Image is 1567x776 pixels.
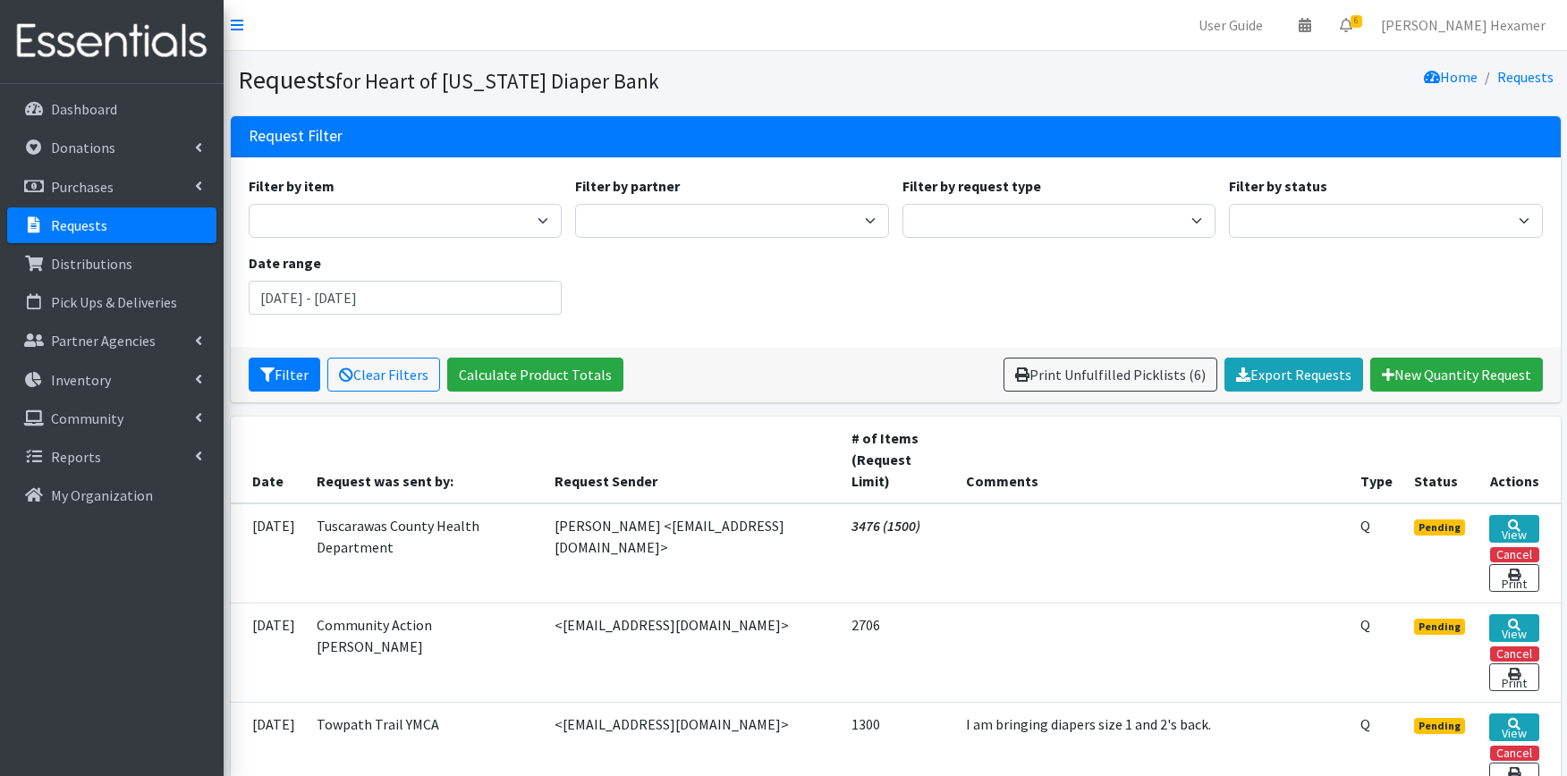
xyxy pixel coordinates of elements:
a: Donations [7,130,216,165]
th: Request Sender [544,417,842,503]
input: January 1, 2011 - December 31, 2011 [249,281,563,315]
p: Pick Ups & Deliveries [51,293,177,311]
th: # of Items (Request Limit) [841,417,955,503]
th: Status [1403,417,1478,503]
button: Cancel [1490,547,1539,562]
a: Partner Agencies [7,323,216,358]
p: Donations [51,139,115,156]
small: for Heart of [US_STATE] Diaper Bank [335,68,659,94]
a: Print [1489,564,1539,592]
label: Date range [249,252,321,274]
a: Print [1489,663,1539,691]
td: [DATE] [231,603,306,702]
label: Filter by item [249,175,335,197]
a: My Organization [7,477,216,513]
p: Requests [51,216,107,234]
a: Community [7,401,216,436]
label: Filter by status [1229,175,1327,197]
p: My Organization [51,486,153,504]
a: Requests [7,207,216,243]
td: <[EMAIL_ADDRESS][DOMAIN_NAME]> [544,603,842,702]
button: Filter [249,358,320,392]
a: Home [1424,68,1478,86]
a: User Guide [1184,7,1277,43]
span: Pending [1414,619,1465,635]
p: Dashboard [51,100,117,118]
th: Comments [955,417,1350,503]
label: Filter by partner [575,175,680,197]
a: Inventory [7,362,216,398]
td: Community Action [PERSON_NAME] [306,603,544,702]
a: Pick Ups & Deliveries [7,284,216,320]
label: Filter by request type [902,175,1041,197]
th: Request was sent by: [306,417,544,503]
p: Partner Agencies [51,332,156,350]
a: New Quantity Request [1370,358,1543,392]
a: [PERSON_NAME] Hexamer [1367,7,1560,43]
a: View [1489,515,1539,543]
h3: Request Filter [249,127,343,146]
h1: Requests [238,64,889,96]
a: Purchases [7,169,216,205]
a: Distributions [7,246,216,282]
td: Tuscarawas County Health Department [306,503,544,603]
td: 3476 (1500) [841,503,955,603]
button: Cancel [1490,646,1539,662]
span: Pending [1414,519,1465,536]
span: 6 [1351,15,1362,28]
td: [DATE] [231,503,306,603]
a: Clear Filters [327,358,440,392]
p: Purchases [51,178,114,196]
td: 2706 [841,603,955,702]
a: 6 [1326,7,1367,43]
a: Dashboard [7,91,216,127]
td: [PERSON_NAME] <[EMAIL_ADDRESS][DOMAIN_NAME]> [544,503,842,603]
a: Calculate Product Totals [447,358,623,392]
a: Reports [7,439,216,475]
a: View [1489,713,1539,741]
a: Export Requests [1224,358,1363,392]
p: Distributions [51,255,132,273]
a: Print Unfulfilled Picklists (6) [1004,358,1217,392]
p: Community [51,409,123,427]
a: Requests [1497,68,1554,86]
a: View [1489,614,1539,642]
span: Pending [1414,718,1465,734]
th: Type [1350,417,1403,503]
th: Date [231,417,306,503]
abbr: Quantity [1360,517,1370,535]
abbr: Quantity [1360,616,1370,634]
abbr: Quantity [1360,715,1370,733]
th: Actions [1478,417,1561,503]
button: Cancel [1490,746,1539,761]
p: Reports [51,448,101,466]
img: HumanEssentials [7,12,216,72]
p: Inventory [51,371,111,389]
